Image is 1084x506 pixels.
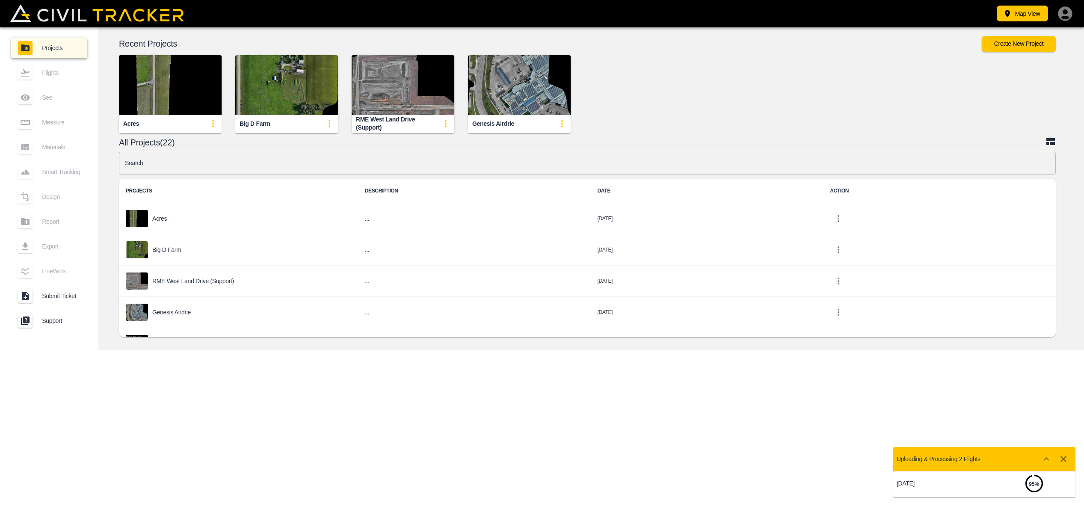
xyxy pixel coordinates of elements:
p: Uploading & Processing 2 Flights [897,456,980,462]
td: [DATE] [591,266,823,297]
button: update-card-details [554,115,571,132]
img: Genesis Airdrie [468,55,571,115]
img: project-image [126,304,148,321]
th: DESCRIPTION [358,179,591,203]
h6: ... [365,276,584,287]
th: ACTION [823,179,1056,203]
p: Acres [152,215,167,222]
p: Genesis Airdrie [152,309,191,316]
span: Projects [42,44,80,51]
span: Support [42,317,80,324]
p: Recent Projects [119,40,982,47]
img: project-image [126,210,148,227]
h6: ... [365,245,584,255]
div: Big D Farm [240,120,270,128]
img: project-image [126,335,148,352]
h6: ... [365,213,584,224]
strong: 95 % [1029,481,1039,487]
div: RME West Land Drive (Support) [356,115,437,131]
button: update-card-details [321,115,338,132]
th: DATE [591,179,823,203]
p: All Projects(22) [119,139,1045,146]
p: [DATE] [897,480,984,487]
a: Support [11,311,87,331]
td: [DATE] [591,297,823,328]
a: Projects [11,38,87,58]
h6: ... [365,307,584,318]
button: Show more [1038,450,1055,468]
div: Acres [123,120,139,128]
img: Acres [119,55,222,115]
img: project-image [126,272,148,290]
button: Map View [997,6,1048,21]
td: [DATE] [591,203,823,234]
button: update-card-details [437,115,454,132]
td: [DATE] [591,234,823,266]
img: project-image [126,241,148,258]
th: PROJECTS [119,179,358,203]
td: [DATE] [591,328,823,359]
p: Big D Farm [152,246,181,253]
img: Civil Tracker [10,4,184,22]
button: update-card-details [204,115,222,132]
a: Submit Ticket [11,286,87,306]
img: RME West Land Drive (Support) [352,55,454,115]
p: RME West Land Drive (Support) [152,278,234,284]
div: Genesis Airdrie [472,120,514,128]
span: Submit Ticket [42,293,80,299]
button: Create New Project [982,36,1056,52]
img: Big D Farm [235,55,338,115]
